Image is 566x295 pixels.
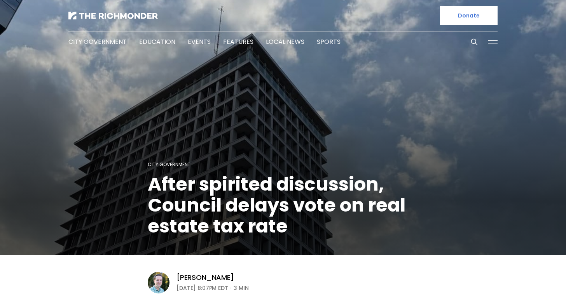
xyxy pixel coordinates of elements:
img: The Richmonder [68,12,158,19]
h1: After spirited discussion, Council delays vote on real estate tax rate [148,174,418,237]
a: Events [188,37,211,46]
a: Local News [266,37,304,46]
time: [DATE] 8:07PM EDT [176,283,228,293]
a: Education [139,37,175,46]
img: Michael Phillips [148,272,169,293]
a: Donate [440,6,498,25]
a: City Government [148,161,190,168]
a: Sports [317,37,341,46]
span: 3 min [234,283,249,293]
a: [PERSON_NAME] [176,273,234,282]
button: Search this site [468,36,480,48]
a: City Government [68,37,127,46]
a: Features [223,37,253,46]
